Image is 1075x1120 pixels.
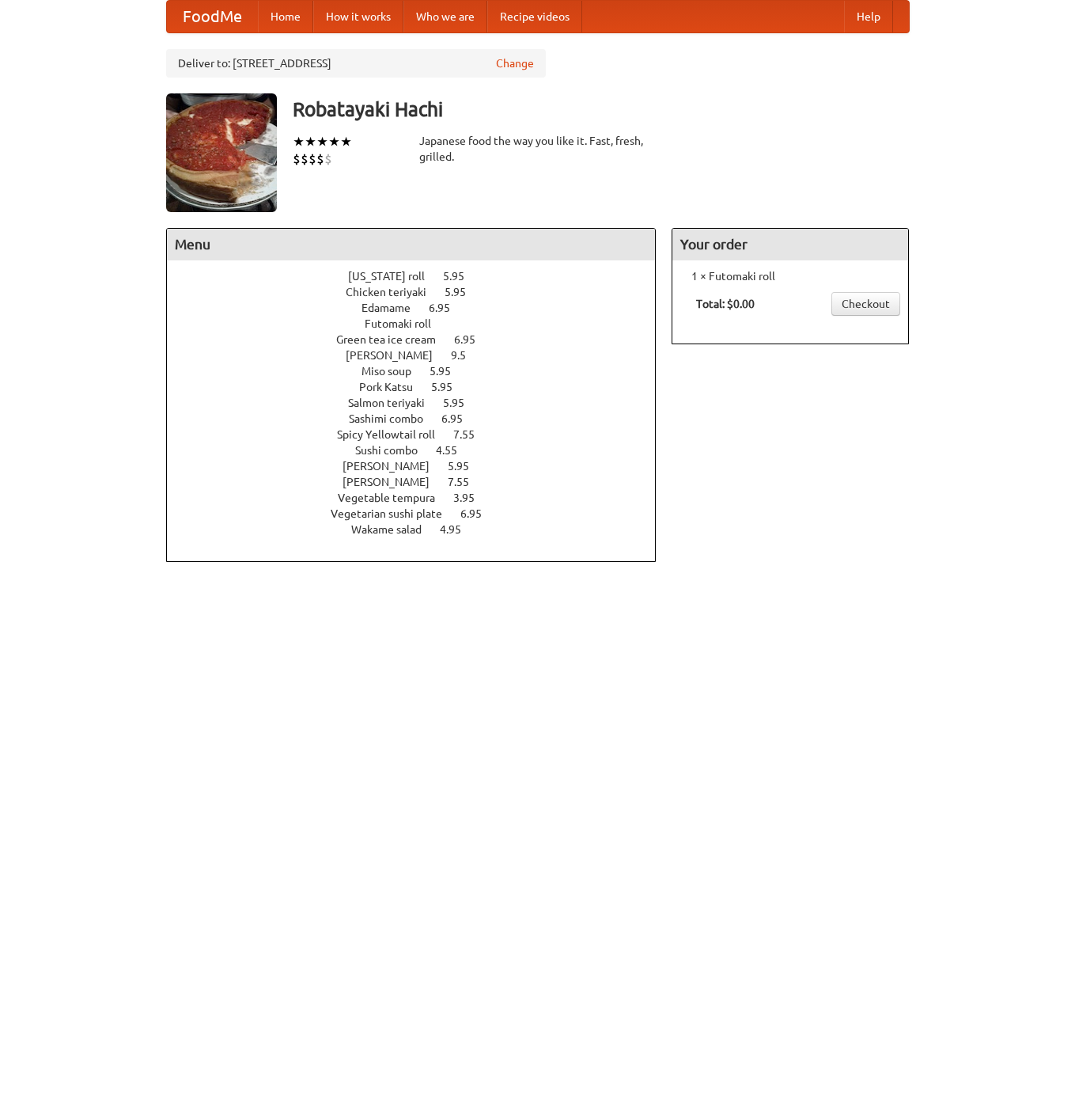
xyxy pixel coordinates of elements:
[338,492,504,504] a: Vegetable tempura 3.95
[361,302,426,314] span: Edamame
[403,1,487,32] a: Who we are
[313,1,403,32] a: How it works
[361,365,480,378] a: Miso soup 5.95
[696,298,755,310] b: Total: $0.00
[293,133,305,150] li: ★
[448,476,485,488] span: 7.55
[301,150,308,168] li: $
[166,93,277,212] img: angular.jpg
[355,444,433,457] span: Sushi combo
[343,476,445,488] span: [PERSON_NAME]
[331,507,458,520] span: Vegetarian sushi plate
[343,476,498,488] a: [PERSON_NAME] 7.55
[167,229,656,260] h4: Menu
[460,507,498,520] span: 6.95
[351,523,437,536] span: Wakame salad
[448,460,485,473] span: 5.95
[430,365,467,378] span: 5.95
[343,460,498,473] a: [PERSON_NAME] 5.95
[365,317,447,330] span: Futomaki roll
[440,523,477,536] span: 4.95
[336,333,452,346] span: Green tea ice cream
[419,133,657,165] div: Japanese food the way you like it. Fast, fresh, grilled.
[351,523,490,536] a: Wakame salad 4.95
[331,507,511,520] a: Vegetarian sushi plate 6.95
[337,428,504,441] a: Spicy Yellowtail roll 7.55
[844,1,893,32] a: Help
[328,133,340,150] li: ★
[359,381,482,393] a: Pork Katsu 5.95
[429,302,466,314] span: 6.95
[293,93,910,125] h3: Robatayaki Hachi
[361,302,479,314] a: Edamame 6.95
[454,333,491,346] span: 6.95
[349,412,492,425] a: Sashimi combo 6.95
[496,55,534,71] a: Change
[346,349,449,362] span: [PERSON_NAME]
[308,150,316,168] li: $
[167,1,258,32] a: FoodMe
[361,365,427,378] span: Miso soup
[365,317,476,330] a: Futomaki roll
[316,133,328,150] li: ★
[293,150,301,168] li: $
[453,492,490,504] span: 3.95
[680,268,900,284] li: 1 × Futomaki roll
[340,133,352,150] li: ★
[445,286,482,298] span: 5.95
[349,412,439,425] span: Sashimi combo
[338,492,451,504] span: Vegetable tempura
[324,150,332,168] li: $
[443,397,480,409] span: 5.95
[346,286,495,298] a: Chicken teriyaki 5.95
[348,397,494,409] a: Salmon teriyaki 5.95
[443,270,480,283] span: 5.95
[346,286,442,298] span: Chicken teriyaki
[355,444,486,457] a: Sushi combo 4.55
[337,428,451,441] span: Spicy Yellowtail roll
[487,1,582,32] a: Recipe videos
[436,444,473,457] span: 4.55
[441,412,479,425] span: 6.95
[348,270,441,283] span: [US_STATE] roll
[305,133,316,150] li: ★
[258,1,313,32] a: Home
[336,333,505,346] a: Green tea ice cream 6.95
[451,349,482,362] span: 9.5
[453,428,490,441] span: 7.55
[316,150,324,168] li: $
[348,397,441,409] span: Salmon teriyaki
[672,229,908,260] h4: Your order
[343,460,445,473] span: [PERSON_NAME]
[166,49,546,78] div: Deliver to: [STREET_ADDRESS]
[348,270,494,283] a: [US_STATE] roll 5.95
[831,292,900,316] a: Checkout
[359,381,429,393] span: Pork Katsu
[346,349,495,362] a: [PERSON_NAME] 9.5
[431,381,468,393] span: 5.95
